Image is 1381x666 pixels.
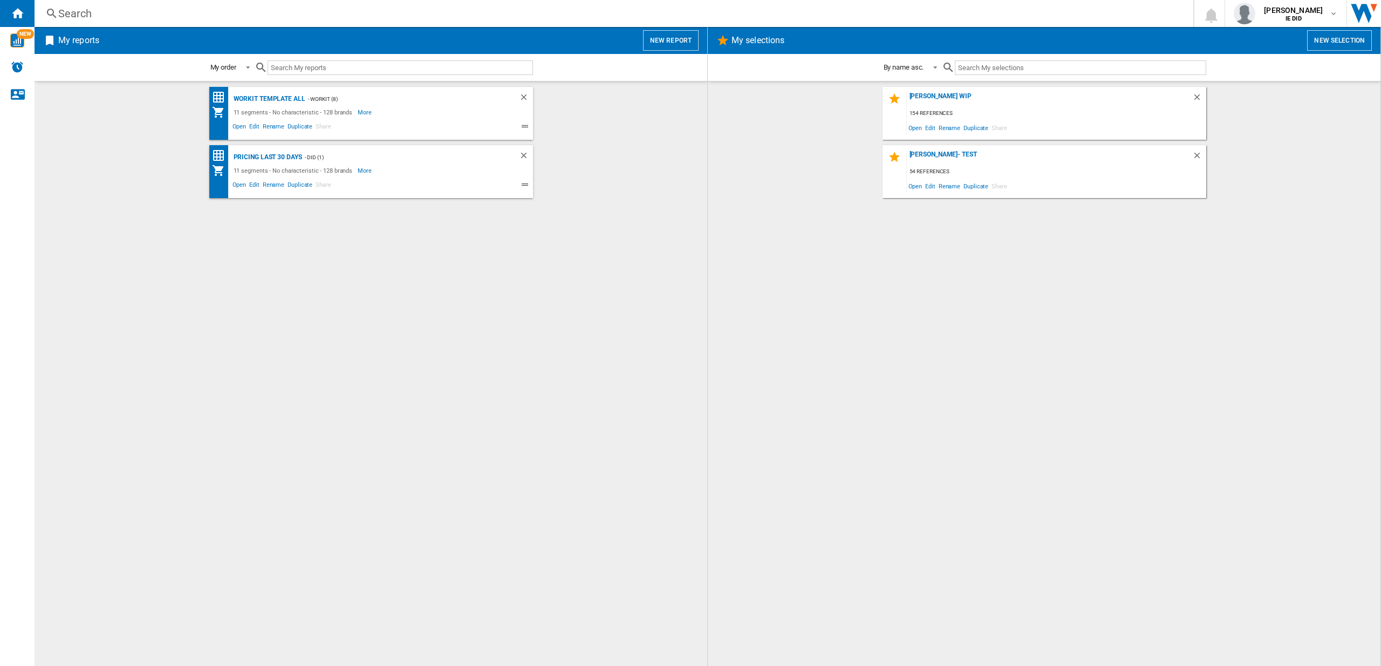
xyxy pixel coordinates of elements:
[58,6,1165,21] div: Search
[268,60,533,75] input: Search My reports
[210,63,236,71] div: My order
[907,120,924,135] span: Open
[231,180,248,193] span: Open
[643,30,699,51] button: New report
[212,149,231,162] div: Price Matrix
[358,164,373,177] span: More
[231,164,358,177] div: 11 segments - No characteristic - 128 brands
[314,180,333,193] span: Share
[212,164,231,177] div: My Assortment
[305,92,497,106] div: - Workit (8)
[10,33,24,47] img: wise-card.svg
[248,121,261,134] span: Edit
[261,121,286,134] span: Rename
[907,165,1206,179] div: 54 references
[248,180,261,193] span: Edit
[1264,5,1323,16] span: [PERSON_NAME]
[907,92,1192,107] div: [PERSON_NAME] WIP
[231,106,358,119] div: 11 segments - No characteristic - 128 brands
[1307,30,1372,51] button: New selection
[907,107,1206,120] div: 154 references
[907,179,924,193] span: Open
[519,92,533,106] div: Delete
[962,120,990,135] span: Duplicate
[212,106,231,119] div: My Assortment
[17,29,34,39] span: NEW
[302,151,497,164] div: - DID (1)
[907,151,1192,165] div: [PERSON_NAME]- Test
[990,120,1009,135] span: Share
[955,60,1206,75] input: Search My selections
[286,180,314,193] span: Duplicate
[924,120,937,135] span: Edit
[924,179,937,193] span: Edit
[261,180,286,193] span: Rename
[990,179,1009,193] span: Share
[1192,92,1206,107] div: Delete
[937,120,962,135] span: Rename
[212,91,231,104] div: Price Matrix
[962,179,990,193] span: Duplicate
[286,121,314,134] span: Duplicate
[519,151,533,164] div: Delete
[231,151,302,164] div: Pricing Last 30 days
[884,63,924,71] div: By name asc.
[1286,15,1302,22] b: IE DID
[231,121,248,134] span: Open
[729,30,787,51] h2: My selections
[11,60,24,73] img: alerts-logo.svg
[231,92,305,106] div: Workit Template All
[314,121,333,134] span: Share
[1192,151,1206,165] div: Delete
[56,30,101,51] h2: My reports
[358,106,373,119] span: More
[1234,3,1255,24] img: profile.jpg
[937,179,962,193] span: Rename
